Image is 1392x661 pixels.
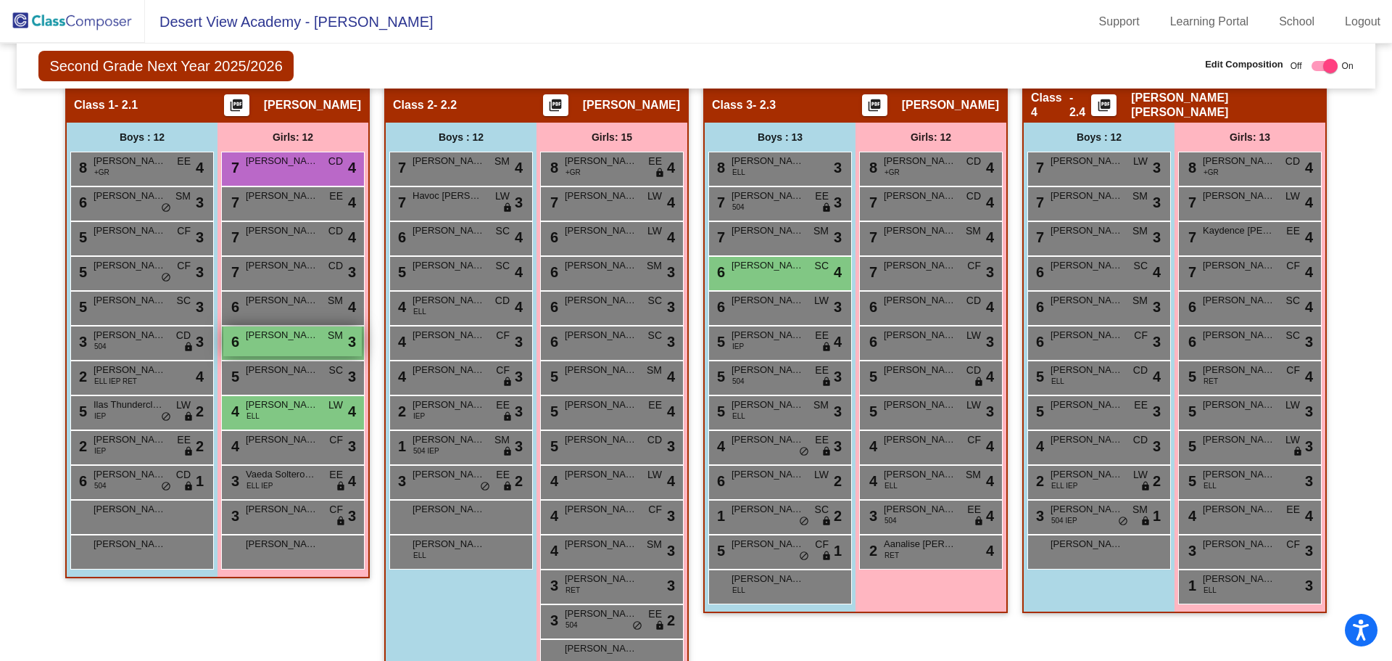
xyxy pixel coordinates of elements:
span: 3 [667,261,675,283]
span: SM [328,293,343,308]
span: 4 [515,226,523,248]
span: EE [177,154,191,169]
span: CD [1133,363,1148,378]
span: [PERSON_NAME] [565,258,637,273]
div: Girls: 15 [536,123,687,152]
span: Edit Composition [1205,57,1283,72]
span: 4 [348,296,356,318]
span: SM [175,189,191,204]
span: 4 [986,366,994,387]
span: [PERSON_NAME] [902,98,999,112]
span: LW [814,293,829,308]
span: [PERSON_NAME] [565,223,637,238]
span: 5 [1032,369,1044,385]
span: LW [966,328,981,343]
span: 7 [1185,229,1196,245]
span: [PERSON_NAME] [94,328,166,342]
span: [PERSON_NAME] [413,293,485,308]
span: ELL IEP RET [94,376,137,387]
span: 5 [75,299,87,315]
span: [PERSON_NAME] [565,363,637,377]
span: SM [1132,189,1148,204]
span: [PERSON_NAME] [246,258,318,273]
span: 7 [1032,160,1044,176]
span: 4 [348,401,356,422]
span: [PERSON_NAME] [413,154,485,168]
span: [PERSON_NAME] [94,258,166,273]
span: LW [176,398,191,413]
span: CF [1286,363,1300,378]
span: 3 [515,331,523,353]
span: CF [496,363,510,378]
span: SC [648,293,662,308]
a: Learning Portal [1159,10,1261,33]
a: Support [1087,10,1151,33]
span: 3 [834,296,842,318]
span: [PERSON_NAME] [884,258,956,273]
span: CD [966,154,981,169]
span: 4 [986,296,994,318]
span: LW [1133,154,1148,169]
span: 7 [394,160,406,176]
span: 4 [394,334,406,350]
span: SC [1286,293,1300,308]
span: 6 [1032,334,1044,350]
span: [PERSON_NAME] [413,223,485,238]
span: [PERSON_NAME] [884,363,956,377]
span: EE [1286,223,1300,239]
span: [PERSON_NAME] [94,223,166,238]
div: Boys : 13 [705,123,855,152]
span: 3 [1153,226,1161,248]
span: 4 [667,157,675,178]
span: 6 [547,299,558,315]
span: [PERSON_NAME] [884,293,956,308]
span: [PERSON_NAME] [246,293,318,308]
span: [PERSON_NAME] [1051,363,1123,377]
span: 4 [348,226,356,248]
span: CD [966,293,981,308]
span: 7 [228,160,239,176]
span: [PERSON_NAME] [1051,154,1123,168]
div: Boys : 12 [386,123,536,152]
span: lock [974,377,984,388]
span: ELL [413,306,426,317]
span: 3 [196,226,204,248]
div: Boys : 12 [1024,123,1174,152]
span: 6 [547,264,558,280]
span: 4 [1305,296,1313,318]
span: 5 [547,369,558,385]
span: [PERSON_NAME] [246,363,318,377]
span: 3 [1305,331,1313,353]
span: 4 [515,261,523,283]
span: EE [496,398,510,413]
span: [PERSON_NAME] [565,293,637,308]
a: School [1267,10,1326,33]
span: 6 [713,264,725,280]
span: CD [966,189,981,204]
span: lock [183,342,194,353]
mat-icon: picture_as_pdf [866,98,883,118]
span: Ilas Thundercloud [94,398,166,412]
span: 4 [394,369,406,385]
span: EE [815,363,829,378]
span: CF [177,223,191,239]
span: LW [647,189,662,204]
span: [PERSON_NAME] [PERSON_NAME] [1131,91,1318,120]
span: 4 [1305,261,1313,283]
span: LW [328,398,343,413]
span: 504 [94,341,107,352]
span: SM [813,398,829,413]
span: 3 [986,261,994,283]
span: RET [1203,376,1218,387]
span: EE [1134,398,1148,413]
span: Second Grade Next Year 2025/2026 [38,51,293,81]
span: [PERSON_NAME] [413,328,485,342]
span: lock [821,342,832,353]
mat-icon: picture_as_pdf [1095,98,1113,118]
span: LW [1285,189,1300,204]
span: SC [177,293,191,308]
span: 2 [196,401,204,422]
span: SM [647,258,662,274]
span: EE [648,154,662,169]
span: [PERSON_NAME] [246,154,318,168]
